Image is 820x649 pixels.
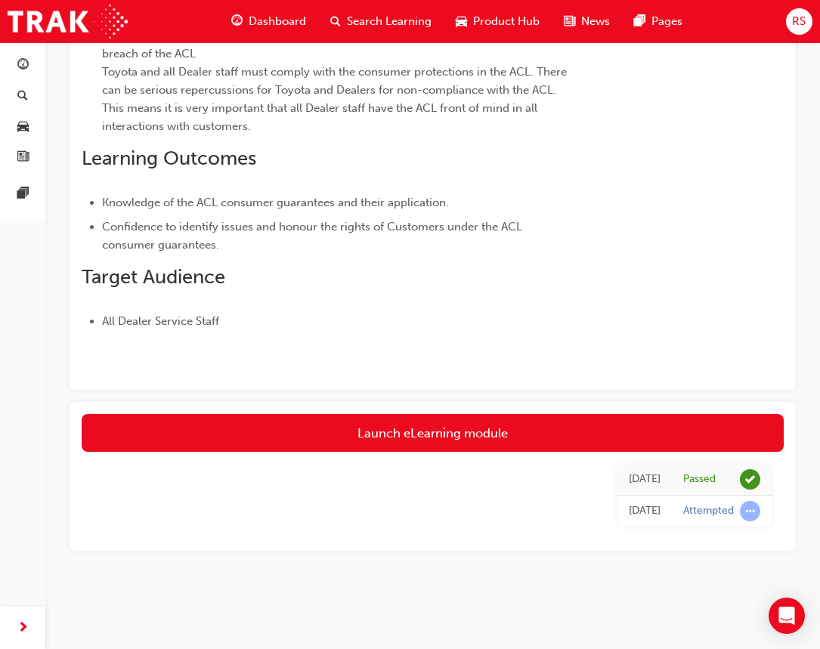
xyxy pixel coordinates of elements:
span: News [581,13,610,30]
a: news-iconNews [552,6,622,37]
span: learningRecordVerb_PASS-icon [740,469,760,490]
span: Search Learning [347,13,432,30]
span: pages-icon [634,12,645,31]
span: Knowledge of the ACL consumer guarantees and their application. [102,196,449,209]
span: news-icon [17,151,29,165]
span: pages-icon [17,187,29,201]
span: guage-icon [231,12,243,31]
span: search-icon [330,12,341,31]
span: Learning Outcomes [82,147,256,170]
span: RS [792,13,806,30]
a: guage-iconDashboard [219,6,318,37]
a: car-iconProduct Hub [444,6,552,37]
img: Trak [8,5,128,39]
span: Product Hub [473,13,540,30]
span: news-icon [564,12,575,31]
span: car-icon [456,12,467,31]
span: next-icon [17,619,29,638]
span: Target Audience [82,265,225,289]
span: All Dealer Service Staff [102,314,219,328]
span: Confidence to identify issues and honour the rights of Customers under the ACL consumer guarantees. [102,220,525,252]
span: Dashboard [249,13,306,30]
div: Thu May 16 2024 16:08:01 GMT+0930 (Australian Central Standard Time) [629,471,661,488]
div: Thu May 16 2024 10:26:31 GMT+0930 (Australian Central Standard Time) [629,502,661,520]
span: learningRecordVerb_ATTEMPT-icon [740,501,760,521]
button: RS [786,8,812,35]
a: search-iconSearch Learning [318,6,444,37]
span: Pages [651,13,682,30]
a: Launch eLearning module [82,414,784,452]
div: Passed [683,472,716,487]
a: pages-iconPages [622,6,695,37]
div: Attempted [683,504,734,518]
div: Open Intercom Messenger [769,598,805,634]
span: guage-icon [17,59,29,73]
span: car-icon [17,120,29,134]
span: search-icon [17,90,28,104]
